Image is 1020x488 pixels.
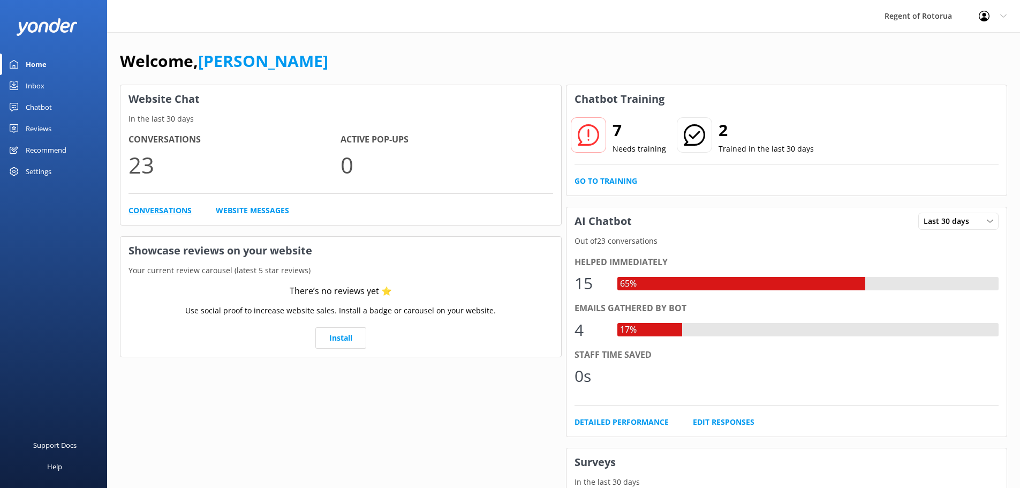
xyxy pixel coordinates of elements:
div: 0s [575,363,607,389]
div: Support Docs [33,434,77,456]
div: Home [26,54,47,75]
h3: AI Chatbot [566,207,640,235]
div: Inbox [26,75,44,96]
div: Reviews [26,118,51,139]
a: Install [315,327,366,349]
a: [PERSON_NAME] [198,50,328,72]
a: Detailed Performance [575,416,669,428]
a: Edit Responses [693,416,754,428]
div: Staff time saved [575,348,999,362]
h4: Conversations [129,133,341,147]
div: 4 [575,317,607,343]
h3: Website Chat [120,85,561,113]
img: yonder-white-logo.png [16,18,78,36]
h4: Active Pop-ups [341,133,553,147]
p: 23 [129,147,341,183]
p: Use social proof to increase website sales. Install a badge or carousel on your website. [185,305,496,317]
h2: 2 [719,117,814,143]
div: There’s no reviews yet ⭐ [290,284,392,298]
div: Settings [26,161,51,182]
h3: Surveys [566,448,1007,476]
h3: Showcase reviews on your website [120,237,561,265]
a: Go to Training [575,175,637,187]
div: 65% [617,277,639,291]
div: 15 [575,271,607,296]
div: Chatbot [26,96,52,118]
a: Conversations [129,205,192,216]
p: In the last 30 days [120,113,561,125]
span: Last 30 days [924,215,976,227]
p: Trained in the last 30 days [719,143,814,155]
div: Helped immediately [575,256,999,269]
h2: 7 [613,117,666,143]
div: Recommend [26,139,66,161]
div: Help [47,456,62,477]
h3: Chatbot Training [566,85,673,113]
a: Website Messages [216,205,289,216]
p: Needs training [613,143,666,155]
p: Your current review carousel (latest 5 star reviews) [120,265,561,276]
div: Emails gathered by bot [575,302,999,316]
p: Out of 23 conversations [566,235,1007,247]
p: 0 [341,147,553,183]
h1: Welcome, [120,48,328,74]
div: 17% [617,323,639,337]
p: In the last 30 days [566,476,1007,488]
